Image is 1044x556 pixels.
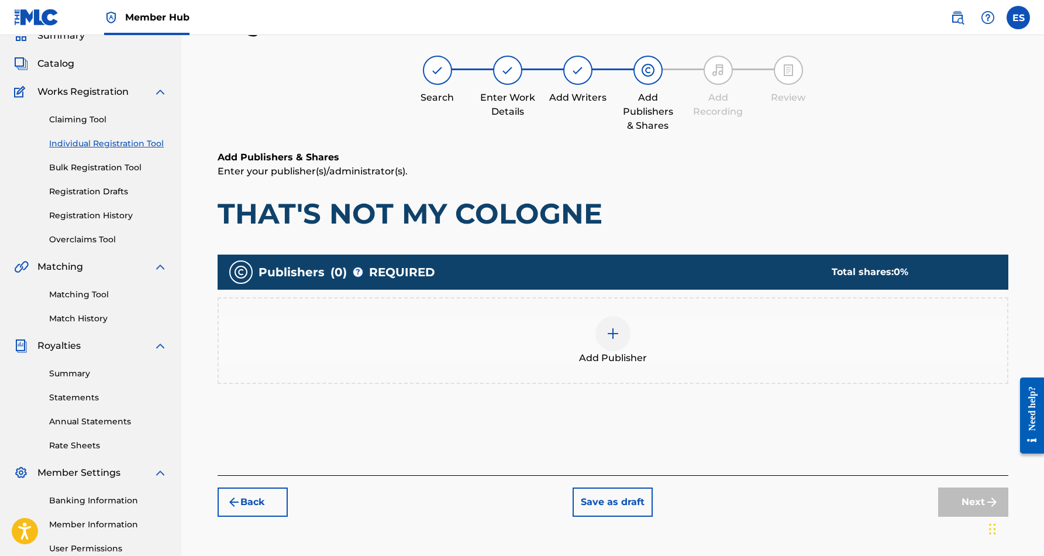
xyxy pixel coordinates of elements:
img: step indicator icon for Add Writers [571,63,585,77]
a: Bulk Registration Tool [49,162,167,174]
span: ? [353,267,363,277]
img: help [981,11,995,25]
img: step indicator icon for Search [430,63,445,77]
span: 0 % [894,266,908,277]
img: publishers [234,265,248,279]
a: Overclaims Tool [49,234,167,246]
button: Back [218,488,288,517]
img: search [950,11,964,25]
img: Royalties [14,339,28,353]
a: Match History [49,313,167,325]
a: Public Search [946,6,969,29]
div: Search [408,91,467,105]
img: step indicator icon for Add Publishers & Shares [641,63,655,77]
img: Top Rightsholder [104,11,118,25]
img: step indicator icon for Add Recording [711,63,725,77]
span: Add Publisher [579,351,647,365]
a: Member Information [49,519,167,531]
div: User Menu [1007,6,1030,29]
div: Drag [989,512,996,547]
a: Rate Sheets [49,440,167,452]
a: Annual Statements [49,416,167,428]
img: step indicator icon for Enter Work Details [501,63,515,77]
a: Registration History [49,210,167,222]
img: Works Registration [14,85,29,99]
span: Member Hub [125,11,189,24]
a: SummarySummary [14,29,85,43]
div: Add Recording [689,91,747,119]
a: Banking Information [49,495,167,507]
span: REQUIRED [369,263,435,281]
span: Matching [37,260,83,274]
div: Help [976,6,1000,29]
span: Works Registration [37,85,129,99]
span: Summary [37,29,85,43]
img: Catalog [14,57,28,71]
button: Save as draft [573,488,653,517]
a: Registration Drafts [49,186,167,198]
a: Statements [49,392,167,404]
div: Review [759,91,818,105]
img: expand [153,85,167,99]
iframe: Resource Center [1011,368,1044,464]
a: Matching Tool [49,289,167,301]
img: Summary [14,29,28,43]
div: Add Writers [549,91,607,105]
span: Royalties [37,339,81,353]
a: User Permissions [49,543,167,555]
div: Add Publishers & Shares [619,91,677,133]
img: Member Settings [14,466,28,480]
img: step indicator icon for Review [781,63,795,77]
span: Catalog [37,57,74,71]
a: Individual Registration Tool [49,138,167,150]
img: expand [153,260,167,274]
span: Member Settings [37,466,120,480]
img: 7ee5dd4eb1f8a8e3ef2f.svg [227,495,241,509]
span: Publishers [259,263,325,281]
img: add [606,327,620,341]
a: Summary [49,368,167,380]
img: expand [153,466,167,480]
h6: Add Publishers & Shares [218,150,1008,164]
span: ( 0 ) [330,263,347,281]
p: Enter your publisher(s)/administrator(s). [218,164,1008,179]
h1: THAT'S NOT MY COLOGNE [218,196,1008,231]
img: expand [153,339,167,353]
img: Matching [14,260,29,274]
img: MLC Logo [14,9,59,26]
a: CatalogCatalog [14,57,74,71]
a: Claiming Tool [49,114,167,126]
div: Total shares: [832,265,985,279]
div: Enter Work Details [478,91,537,119]
iframe: Chat Widget [986,500,1044,556]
